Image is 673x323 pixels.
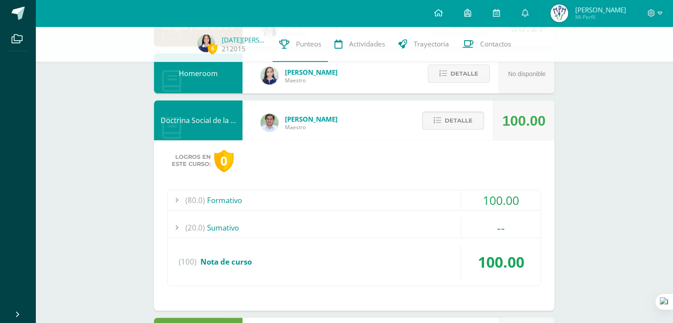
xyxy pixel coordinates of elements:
[214,150,234,172] div: 0
[222,35,266,44] a: [DATE][PERSON_NAME]
[208,43,217,54] span: 6
[422,112,484,130] button: Detalle
[222,44,246,54] a: 212015
[480,39,511,49] span: Contactos
[502,101,546,141] div: 100.00
[168,218,541,238] div: Sumativo
[456,27,518,62] a: Contactos
[285,68,338,77] span: [PERSON_NAME]
[261,67,278,85] img: 360951c6672e02766e5b7d72674f168c.png
[285,123,338,131] span: Maestro
[154,54,242,93] div: Homeroom
[461,218,541,238] div: --
[154,100,242,140] div: Doctrina Social de la Iglesia
[461,190,541,210] div: 100.00
[349,39,385,49] span: Actividades
[285,115,338,123] span: [PERSON_NAME]
[414,39,449,49] span: Trayectoria
[461,245,541,279] div: 100.00
[168,190,541,210] div: Formativo
[392,27,456,62] a: Trayectoria
[508,70,546,77] span: No disponible
[328,27,392,62] a: Actividades
[445,112,473,129] span: Detalle
[450,65,478,82] span: Detalle
[273,27,328,62] a: Punteos
[197,35,215,52] img: bb50af3887f4e4753ec9b6100fb1c819.png
[428,65,490,83] button: Detalle
[179,245,196,279] span: (100)
[261,114,278,131] img: f767cae2d037801592f2ba1a5db71a2a.png
[575,13,626,21] span: Mi Perfil
[185,218,205,238] span: (20.0)
[575,5,626,14] span: [PERSON_NAME]
[285,77,338,84] span: Maestro
[296,39,321,49] span: Punteos
[200,257,252,267] span: Nota de curso
[550,4,568,22] img: 99753301db488abef3517222e3f977fe.png
[185,190,205,210] span: (80.0)
[172,154,211,168] span: Logros en este curso:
